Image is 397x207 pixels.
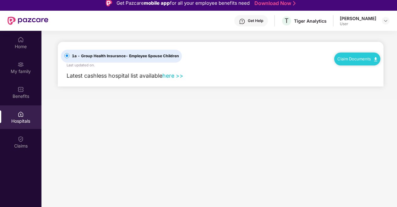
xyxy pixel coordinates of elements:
img: svg+xml;base64,PHN2ZyB3aWR0aD0iMjAiIGhlaWdodD0iMjAiIHZpZXdCb3g9IjAgMCAyMCAyMCIgZmlsbD0ibm9uZSIgeG... [18,61,24,68]
div: Last updated on . [67,63,95,68]
img: svg+xml;base64,PHN2ZyBpZD0iSG9zcGl0YWxzIiB4bWxucz0iaHR0cDovL3d3dy53My5vcmcvMjAwMC9zdmciIHdpZHRoPS... [18,111,24,117]
img: svg+xml;base64,PHN2ZyB4bWxucz0iaHR0cDovL3d3dy53My5vcmcvMjAwMC9zdmciIHdpZHRoPSIxMC40IiBoZWlnaHQ9Ij... [374,57,377,61]
div: User [340,21,376,26]
span: - Employee Spouse Children [126,53,179,58]
div: Tiger Analytics [294,18,327,24]
div: Get Help [248,18,263,23]
span: T [285,17,289,25]
img: svg+xml;base64,PHN2ZyBpZD0iSGVscC0zMngzMiIgeG1sbnM9Imh0dHA6Ly93d3cudzMub3JnLzIwMDAvc3ZnIiB3aWR0aD... [239,18,245,25]
a: here >> [162,72,183,79]
a: Claim Documents [337,56,377,61]
div: [PERSON_NAME] [340,15,376,21]
span: 1a - Group Health Insurance [69,53,182,59]
img: svg+xml;base64,PHN2ZyBpZD0iQmVuZWZpdHMiIHhtbG5zPSJodHRwOi8vd3d3LnczLm9yZy8yMDAwL3N2ZyIgd2lkdGg9Ij... [18,86,24,92]
img: svg+xml;base64,PHN2ZyBpZD0iQ2xhaW0iIHhtbG5zPSJodHRwOi8vd3d3LnczLm9yZy8yMDAwL3N2ZyIgd2lkdGg9IjIwIi... [18,136,24,142]
img: svg+xml;base64,PHN2ZyBpZD0iSG9tZSIgeG1sbnM9Imh0dHA6Ly93d3cudzMub3JnLzIwMDAvc3ZnIiB3aWR0aD0iMjAiIG... [18,36,24,43]
span: Latest cashless hospital list available [67,72,162,79]
img: New Pazcare Logo [8,17,48,25]
img: svg+xml;base64,PHN2ZyBpZD0iRHJvcGRvd24tMzJ4MzIiIHhtbG5zPSJodHRwOi8vd3d3LnczLm9yZy8yMDAwL3N2ZyIgd2... [383,18,388,23]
